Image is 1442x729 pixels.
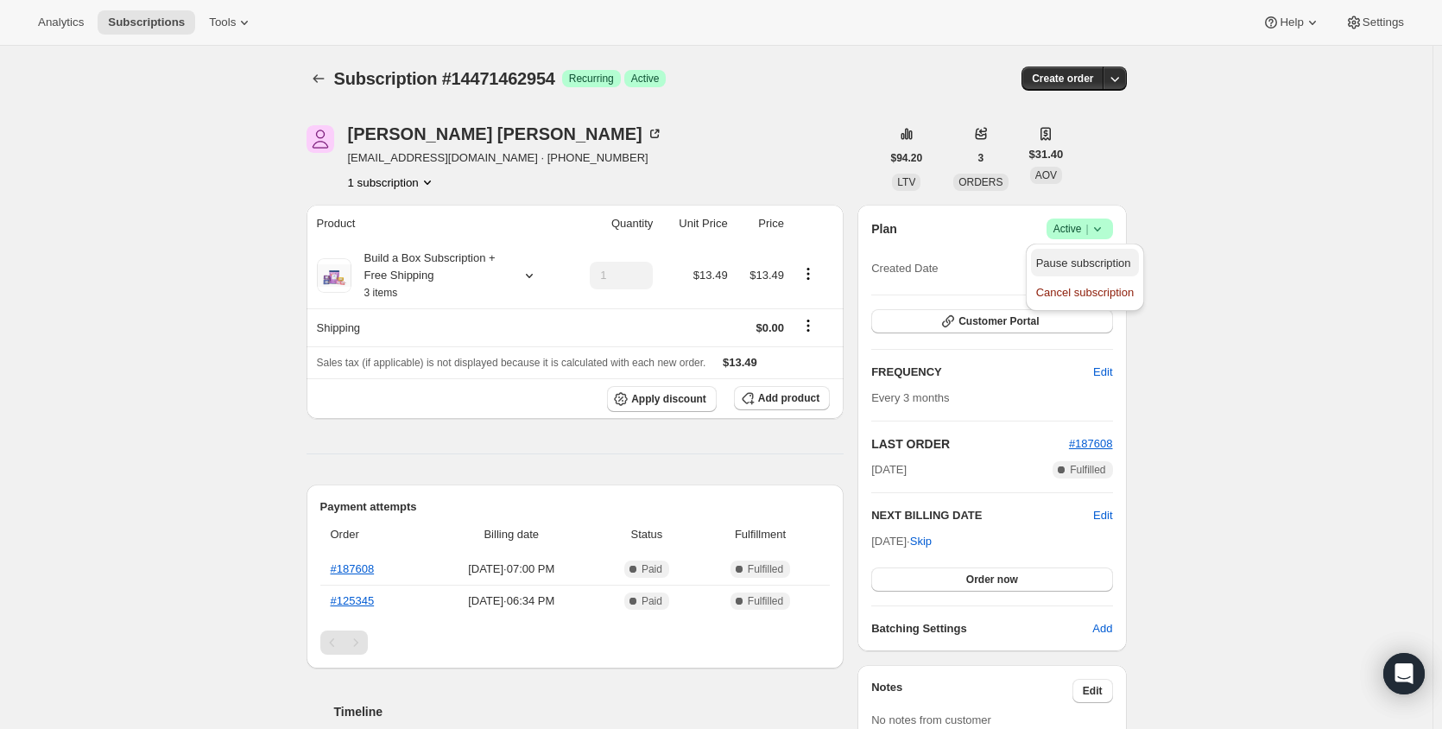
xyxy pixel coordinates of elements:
[966,573,1018,586] span: Order now
[348,174,436,191] button: Product actions
[1070,463,1105,477] span: Fulfilled
[348,125,663,143] div: [PERSON_NAME] [PERSON_NAME]
[631,72,660,86] span: Active
[748,594,783,608] span: Fulfilled
[1093,507,1112,524] button: Edit
[364,287,398,299] small: 3 items
[1069,435,1113,453] button: #187608
[307,67,331,91] button: Subscriptions
[569,72,614,86] span: Recurring
[871,620,1092,637] h6: Batching Settings
[431,526,593,543] span: Billing date
[320,631,831,655] nav: Pagination
[701,526,819,543] span: Fulfillment
[199,10,263,35] button: Tools
[1082,615,1123,643] button: Add
[1252,10,1331,35] button: Help
[733,205,789,243] th: Price
[968,146,995,170] button: 3
[1029,146,1064,163] span: $31.40
[642,594,662,608] span: Paid
[1036,286,1134,299] span: Cancel subscription
[978,151,984,165] span: 3
[348,149,663,167] span: [EMAIL_ADDRESS][DOMAIN_NAME] · [PHONE_NUMBER]
[1363,16,1404,29] span: Settings
[331,594,375,607] a: #125345
[1083,684,1103,698] span: Edit
[642,562,662,576] span: Paid
[334,69,555,88] span: Subscription #14471462954
[431,561,593,578] span: [DATE] · 07:00 PM
[1083,358,1123,386] button: Edit
[734,386,830,410] button: Add product
[871,507,1093,524] h2: NEXT BILLING DATE
[307,205,566,243] th: Product
[351,250,507,301] div: Build a Box Subscription + Free Shipping
[1031,278,1139,306] button: Cancel subscription
[603,526,691,543] span: Status
[758,391,819,405] span: Add product
[1085,222,1088,236] span: |
[897,176,915,188] span: LTV
[958,176,1002,188] span: ORDERS
[1093,364,1112,381] span: Edit
[748,562,783,576] span: Fulfilled
[756,321,784,334] span: $0.00
[98,10,195,35] button: Subscriptions
[794,264,822,283] button: Product actions
[693,269,728,282] span: $13.49
[209,16,236,29] span: Tools
[1032,72,1093,86] span: Create order
[871,535,932,548] span: [DATE] ·
[958,314,1039,328] span: Customer Portal
[871,309,1112,333] button: Customer Portal
[871,364,1093,381] h2: FREQUENCY
[871,461,907,479] span: [DATE]
[431,593,593,610] span: [DATE] · 06:34 PM
[607,386,717,412] button: Apply discount
[871,713,991,726] span: No notes from customer
[320,516,426,554] th: Order
[1031,249,1139,276] button: Pause subscription
[331,562,375,575] a: #187608
[794,316,822,335] button: Shipping actions
[38,16,84,29] span: Analytics
[658,205,732,243] th: Unit Price
[1069,437,1113,450] a: #187608
[871,220,897,238] h2: Plan
[910,533,932,550] span: Skip
[871,260,938,277] span: Created Date
[1383,653,1425,694] div: Open Intercom Messenger
[881,146,933,170] button: $94.20
[320,498,831,516] h2: Payment attempts
[307,125,334,153] span: Karla Montalbo
[1021,67,1104,91] button: Create order
[307,308,566,346] th: Shipping
[723,356,757,369] span: $13.49
[1035,169,1057,181] span: AOV
[871,567,1112,592] button: Order now
[900,528,942,555] button: Skip
[891,151,923,165] span: $94.20
[28,10,94,35] button: Analytics
[1053,220,1106,238] span: Active
[1280,16,1303,29] span: Help
[1092,620,1112,637] span: Add
[317,357,706,369] span: Sales tax (if applicable) is not displayed because it is calculated with each new order.
[871,679,1072,703] h3: Notes
[749,269,784,282] span: $13.49
[871,435,1069,453] h2: LAST ORDER
[1036,257,1131,269] span: Pause subscription
[631,392,706,406] span: Apply discount
[1072,679,1113,703] button: Edit
[334,703,844,720] h2: Timeline
[108,16,185,29] span: Subscriptions
[1335,10,1414,35] button: Settings
[566,205,658,243] th: Quantity
[871,391,949,404] span: Every 3 months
